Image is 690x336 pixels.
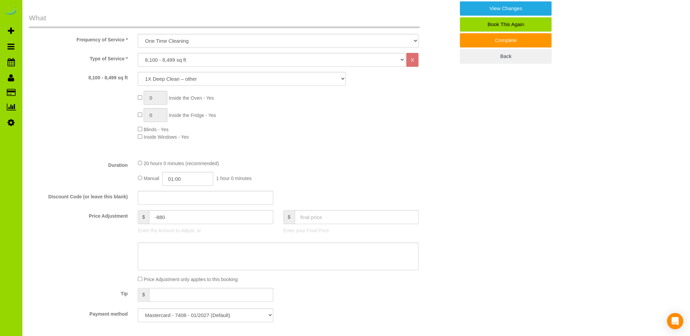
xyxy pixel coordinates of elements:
[460,33,552,47] a: Complete
[216,176,251,181] span: 1 hour 0 minutes
[138,210,149,224] span: $
[24,308,133,317] label: Payment method
[24,34,133,43] label: Frequency of Service *
[24,159,133,169] label: Duration
[138,288,149,302] span: $
[24,53,133,62] label: Type of Service *
[29,13,419,28] legend: What
[283,210,295,224] span: $
[24,191,133,200] label: Discount Code (or leave this blank)
[667,313,683,329] div: Open Intercom Messenger
[295,210,419,224] input: final price
[144,176,159,181] span: Manual
[144,127,168,132] span: Blinds - Yes
[24,288,133,297] label: Tip
[4,7,18,16] img: Automaid Logo
[144,277,238,282] span: Price Adjustment only applies to this booking
[138,227,273,234] p: Enter the Amount to Adjust, or
[460,49,552,63] a: Back
[144,161,219,166] span: 20 hours 0 minutes (recommended)
[460,1,552,16] a: View Changes
[283,227,418,234] p: Enter your Final Price
[24,210,133,219] label: Price Adjustment
[460,17,552,32] a: Book This Again
[169,95,214,101] span: Inside the Oven - Yes
[169,113,216,118] span: Inside the Fridge - Yes
[24,72,133,81] label: 8,100 - 8,499 sq ft
[144,134,189,140] span: Inside Windows - Yes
